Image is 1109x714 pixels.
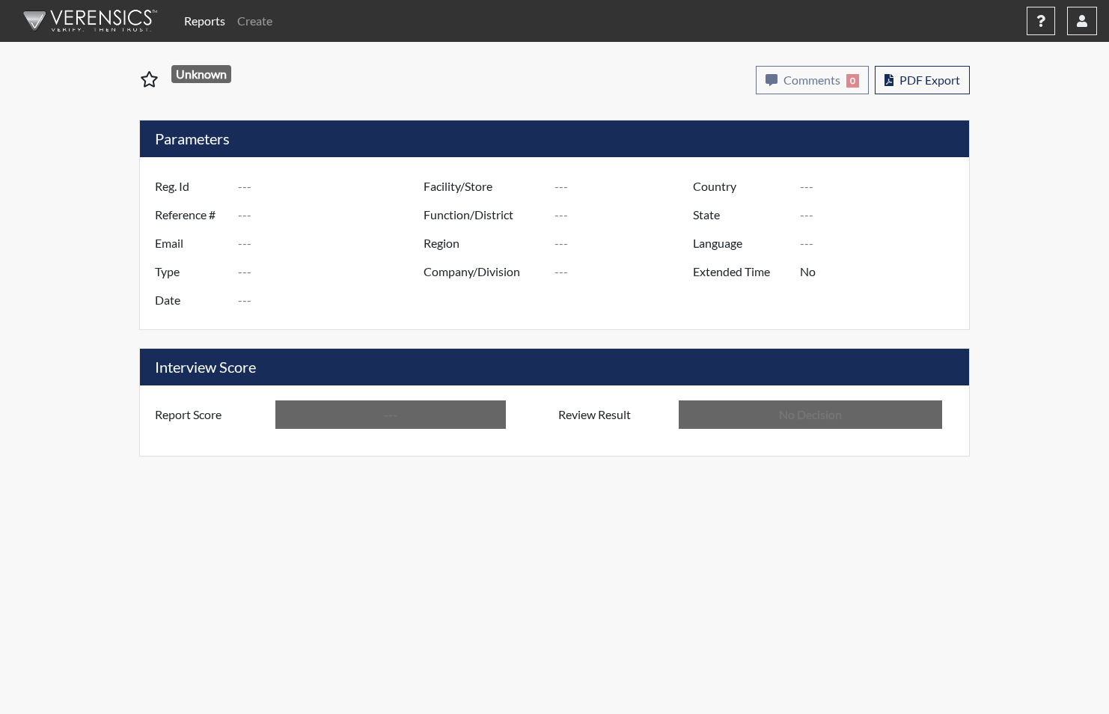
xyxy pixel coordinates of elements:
[554,229,697,257] input: ---
[140,120,969,157] h5: Parameters
[412,172,554,201] label: Facility/Store
[231,6,278,36] a: Create
[238,257,427,286] input: ---
[144,229,238,257] label: Email
[800,229,965,257] input: ---
[144,172,238,201] label: Reg. Id
[238,229,427,257] input: ---
[144,201,238,229] label: Reference #
[682,257,800,286] label: Extended Time
[238,286,427,314] input: ---
[178,6,231,36] a: Reports
[554,201,697,229] input: ---
[238,172,427,201] input: ---
[899,73,960,87] span: PDF Export
[554,172,697,201] input: ---
[140,349,969,385] h5: Interview Score
[412,229,554,257] label: Region
[412,257,554,286] label: Company/Division
[846,74,859,88] span: 0
[756,66,869,94] button: Comments0
[171,65,232,83] span: Unknown
[144,286,238,314] label: Date
[238,201,427,229] input: ---
[547,400,679,429] label: Review Result
[412,201,554,229] label: Function/District
[800,172,965,201] input: ---
[275,400,506,429] input: ---
[144,257,238,286] label: Type
[682,201,800,229] label: State
[875,66,970,94] button: PDF Export
[144,400,275,429] label: Report Score
[682,229,800,257] label: Language
[783,73,840,87] span: Comments
[554,257,697,286] input: ---
[679,400,942,429] input: No Decision
[800,201,965,229] input: ---
[682,172,800,201] label: Country
[800,257,965,286] input: ---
